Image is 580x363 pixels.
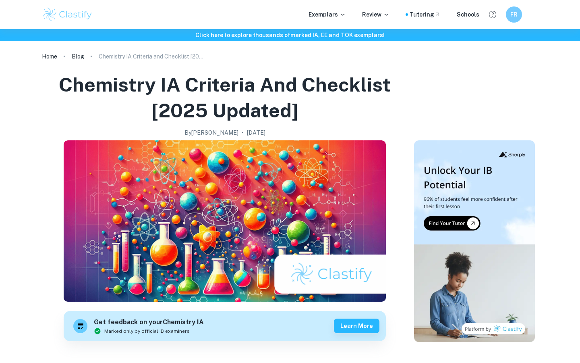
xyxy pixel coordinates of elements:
[486,8,499,21] button: Help and Feedback
[64,140,386,302] img: Chemistry IA Criteria and Checklist [2025 updated] cover image
[184,128,238,137] h2: By [PERSON_NAME]
[506,6,522,23] button: FR
[104,328,190,335] span: Marked only by official IB examiners
[72,51,84,62] a: Blog
[242,128,244,137] p: •
[94,317,204,328] h6: Get feedback on your Chemistry IA
[334,319,379,333] button: Learn more
[414,140,535,342] img: Thumbnail
[457,10,479,19] a: Schools
[410,10,441,19] a: Tutoring
[42,6,93,23] img: Clastify logo
[247,128,265,137] h2: [DATE]
[2,31,578,40] h6: Click here to explore thousands of marked IA, EE and TOK exemplars !
[42,51,57,62] a: Home
[99,52,203,61] p: Chemistry IA Criteria and Checklist [2025 updated]
[309,10,346,19] p: Exemplars
[64,311,386,341] a: Get feedback on yourChemistry IAMarked only by official IB examinersLearn more
[362,10,389,19] p: Review
[510,10,519,19] h6: FR
[45,72,404,123] h1: Chemistry IA Criteria and Checklist [2025 updated]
